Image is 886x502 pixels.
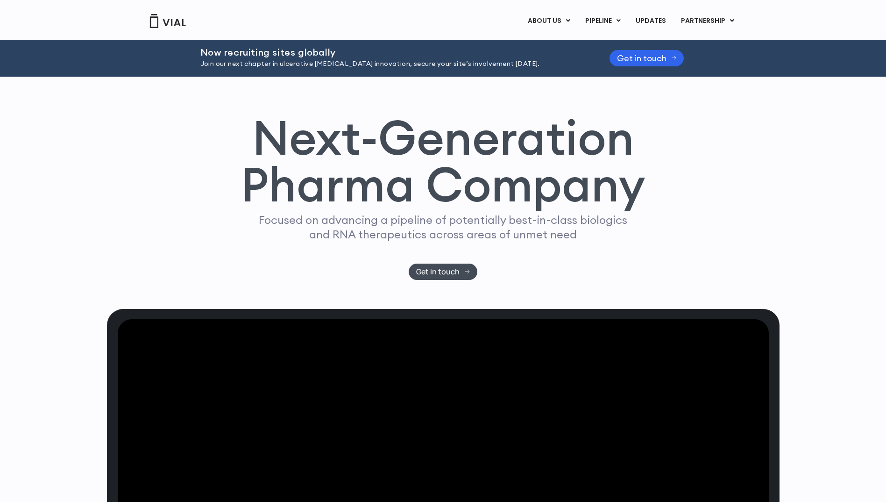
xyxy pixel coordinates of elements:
a: PARTNERSHIPMenu Toggle [673,13,742,29]
a: Get in touch [610,50,684,66]
a: ABOUT USMenu Toggle [520,13,577,29]
h1: Next-Generation Pharma Company [241,114,645,208]
a: PIPELINEMenu Toggle [578,13,628,29]
p: Join our next chapter in ulcerative [MEDICAL_DATA] innovation, secure your site’s involvement [DA... [200,59,586,69]
span: Get in touch [416,268,460,275]
a: UPDATES [628,13,673,29]
h2: Now recruiting sites globally [200,47,586,57]
span: Get in touch [617,55,666,62]
a: Get in touch [409,264,477,280]
p: Focused on advancing a pipeline of potentially best-in-class biologics and RNA therapeutics acros... [255,213,631,242]
img: Vial Logo [149,14,186,28]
